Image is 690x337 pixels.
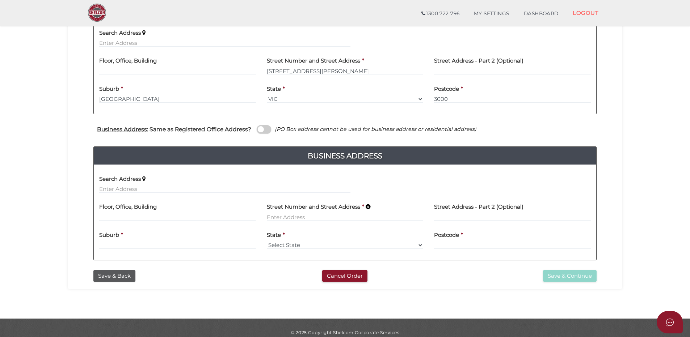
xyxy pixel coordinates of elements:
h4: State [267,86,281,92]
a: DASHBOARD [517,7,566,21]
h4: State [267,232,281,238]
h4: Floor, Office, Building [99,58,157,64]
h4: Search Address [99,176,141,182]
input: Enter Address [99,185,350,193]
input: Postcode must be exactly 4 digits [434,95,591,103]
a: 1300 722 796 [414,7,467,21]
h4: : Same as Registered Office Address? [97,126,251,132]
u: Business Address [97,126,147,133]
i: Keep typing in your address(including suburb) until it appears [142,176,146,182]
input: Enter Address [99,39,350,47]
button: Save & Continue [543,270,597,282]
i: Keep typing in your address(including suburb) until it appears [142,30,146,36]
h4: Street Address - Part 2 (Optional) [434,204,523,210]
button: Open asap [657,311,683,333]
input: Enter Address [267,67,424,75]
i: (PO Box address cannot be used for business address or residential address) [275,126,476,132]
h4: Street Address - Part 2 (Optional) [434,58,523,64]
h4: Floor, Office, Building [99,204,157,210]
div: © 2025 Copyright Shelcom Corporate Services [73,329,617,336]
input: Enter Address [267,213,424,221]
h4: Street Number and Street Address [267,204,360,210]
h4: Search Address [99,30,141,36]
button: Save & Back [93,270,135,282]
i: Keep typing in your address(including suburb) until it appears [366,204,370,210]
h4: Business Address [94,150,596,162]
input: Postcode must be exactly 4 digits [434,241,591,249]
a: LOGOUT [565,5,606,20]
button: Cancel Order [322,270,367,282]
a: MY SETTINGS [467,7,517,21]
h4: Postcode [434,232,459,238]
h4: Postcode [434,86,459,92]
h4: Suburb [99,232,119,238]
h4: Street Number and Street Address [267,58,360,64]
h4: Suburb [99,86,119,92]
